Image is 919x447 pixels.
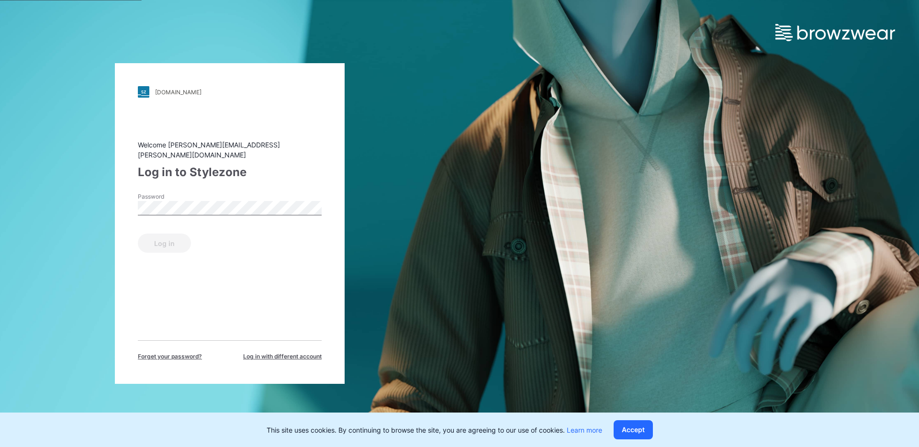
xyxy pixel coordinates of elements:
[138,192,205,201] label: Password
[155,89,202,96] div: [DOMAIN_NAME]
[267,425,602,435] p: This site uses cookies. By continuing to browse the site, you are agreeing to our use of cookies.
[138,352,202,361] span: Forget your password?
[138,86,149,98] img: stylezone-logo.562084cfcfab977791bfbf7441f1a819.svg
[567,426,602,434] a: Learn more
[614,420,653,439] button: Accept
[138,164,322,181] div: Log in to Stylezone
[775,24,895,41] img: browzwear-logo.e42bd6dac1945053ebaf764b6aa21510.svg
[138,86,322,98] a: [DOMAIN_NAME]
[243,352,322,361] span: Log in with different account
[138,140,322,160] div: Welcome [PERSON_NAME][EMAIL_ADDRESS][PERSON_NAME][DOMAIN_NAME]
